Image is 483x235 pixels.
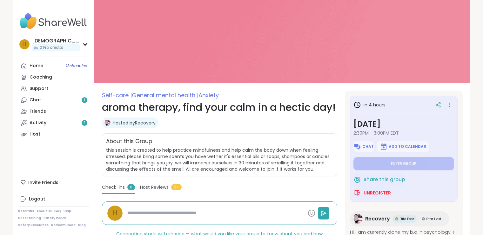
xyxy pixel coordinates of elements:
[102,100,337,115] h1: aroma therapy, find your calm in a hectic day!
[353,130,454,136] span: 2:30PM - 3:00PM EDT
[353,101,386,109] h3: in 4 hours
[40,45,63,50] span: 0 Pro credits
[353,186,391,200] button: Unregister
[18,194,89,205] a: Logout
[30,131,40,137] div: Host
[102,184,125,191] span: Check-ins
[32,37,80,44] div: [DEMOGRAPHIC_DATA]
[353,189,361,197] img: ShareWell Logomark
[350,211,449,226] a: RecoveryRecoveryElite PeerElite PeerStar HostStar Host
[83,120,85,126] span: 2
[104,120,111,126] img: Recovery
[365,215,390,223] span: Recovery
[399,217,414,221] span: Elite Peer
[395,217,398,220] img: Elite Peer
[18,177,89,188] div: Invite Friends
[18,129,89,140] a: Host
[44,216,66,220] a: Safety Policy
[18,216,41,220] a: Host Training
[30,63,43,69] div: Home
[106,147,333,172] span: this session is created to help practice mindfulness and help calm the body down when feeling str...
[30,120,46,126] div: Activity
[352,214,363,224] img: Recovery
[353,176,361,183] img: ShareWell Logomark
[380,143,387,150] img: ShareWell Logomark
[30,97,41,103] div: Chat
[353,157,454,170] button: Enter group
[18,209,34,213] a: Referrals
[64,209,71,213] a: Help
[51,223,76,227] a: Redeem Code
[54,209,61,213] a: FAQ
[23,40,26,48] span: h
[362,144,374,149] span: Chat
[140,184,169,191] span: Host Reviews
[113,120,156,126] a: Hosted byRecovery
[18,60,89,72] a: Home1Scheduled
[106,137,152,146] h2: About this Group
[127,184,135,190] span: 0
[364,190,391,196] span: Unregister
[132,91,198,99] span: General mental health |
[353,173,405,186] button: Share this group
[171,184,182,190] span: 5+
[426,217,441,221] span: Star Host
[353,141,374,152] button: Chat
[37,209,52,213] a: About Us
[18,72,89,83] a: Coaching
[18,117,89,129] a: Activity2
[102,91,132,99] span: Self-care |
[18,106,89,117] a: Friends
[377,141,429,152] button: Add to Calendar
[30,108,46,115] div: Friends
[198,91,219,99] span: Anxiety
[84,98,85,103] span: 1
[30,74,52,80] div: Coaching
[30,86,48,92] div: Support
[353,118,454,130] h3: [DATE]
[78,223,86,227] a: Blog
[422,217,425,220] img: Star Host
[29,196,45,202] div: Logout
[391,161,416,166] span: Enter group
[18,10,89,32] img: ShareWell Nav Logo
[18,223,49,227] a: Safety Resources
[353,143,361,150] img: ShareWell Logomark
[112,207,117,219] span: h
[364,176,405,183] span: Share this group
[389,144,426,149] span: Add to Calendar
[66,63,87,68] span: 1 Scheduled
[18,94,89,106] a: Chat1
[18,83,89,94] a: Support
